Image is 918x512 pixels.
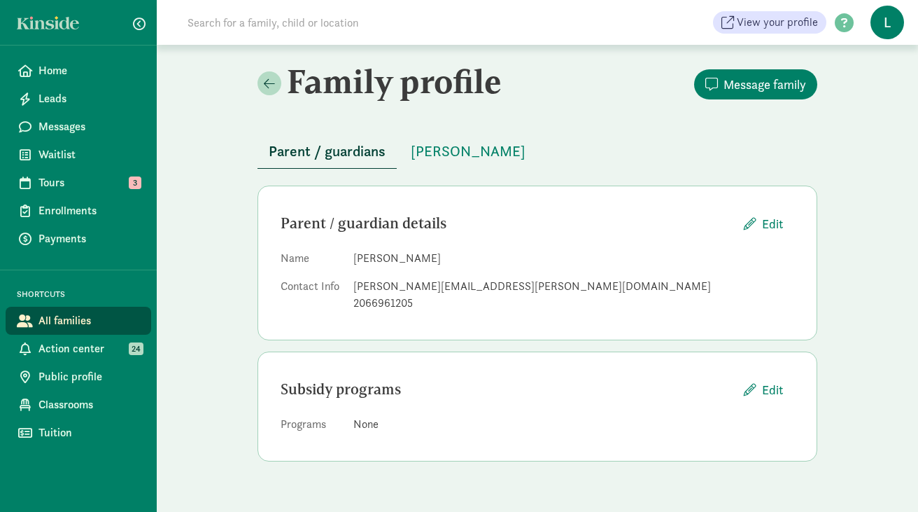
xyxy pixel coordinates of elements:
a: Payments [6,225,151,253]
span: Action center [38,340,140,357]
button: [PERSON_NAME] [400,134,537,168]
a: [PERSON_NAME] [400,144,537,160]
input: Search for a family, child or location [179,8,572,36]
dt: Programs [281,416,342,438]
dt: Name [281,250,342,272]
span: Classrooms [38,396,140,413]
span: Enrollments [38,202,140,219]
a: Tours 3 [6,169,151,197]
a: Waitlist [6,141,151,169]
dt: Contact Info [281,278,342,317]
a: Leads [6,85,151,113]
button: Edit [733,375,794,405]
span: [PERSON_NAME] [411,140,525,162]
span: Leads [38,90,140,107]
iframe: Chat Widget [848,445,918,512]
dd: [PERSON_NAME] [353,250,794,267]
button: Edit [733,209,794,239]
a: All families [6,307,151,335]
button: Message family [694,69,817,99]
a: Classrooms [6,391,151,419]
span: Public profile [38,368,140,385]
a: Action center 24 [6,335,151,363]
div: 2066961205 [353,295,794,312]
span: Edit [762,214,783,233]
span: Messages [38,118,140,135]
span: Home [38,62,140,79]
a: Parent / guardians [257,144,397,160]
span: Tuition [38,424,140,441]
a: Enrollments [6,197,151,225]
span: 24 [129,343,143,355]
span: 3 [129,177,141,189]
a: Tuition [6,419,151,447]
a: Home [6,57,151,85]
div: [PERSON_NAME][EMAIL_ADDRESS][PERSON_NAME][DOMAIN_NAME] [353,278,794,295]
span: Waitlist [38,146,140,163]
a: View your profile [713,11,826,34]
div: Subsidy programs [281,378,733,401]
a: Public profile [6,363,151,391]
span: Tours [38,174,140,191]
h2: Family profile [257,62,535,101]
div: Parent / guardian details [281,212,733,235]
span: Payments [38,230,140,247]
span: View your profile [737,14,818,31]
span: All families [38,312,140,329]
div: None [353,416,794,433]
span: Message family [723,75,806,94]
button: Parent / guardians [257,134,397,169]
span: Parent / guardians [269,140,386,162]
a: Messages [6,113,151,141]
span: L [870,6,904,39]
span: Edit [762,380,783,399]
